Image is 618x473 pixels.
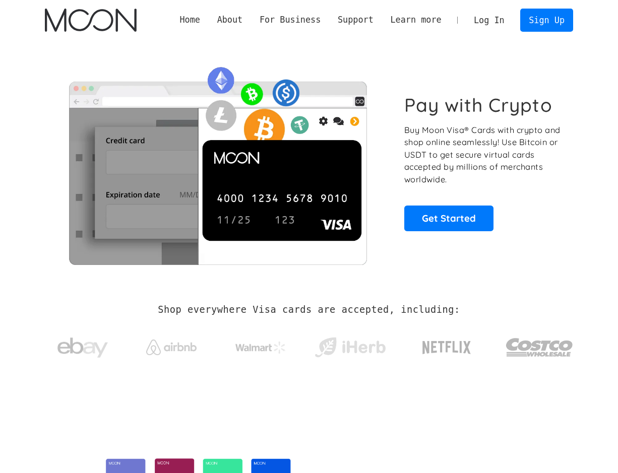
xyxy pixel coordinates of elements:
[465,9,513,31] a: Log In
[520,9,573,31] a: Sign Up
[45,9,136,32] img: Moon Logo
[171,14,209,26] a: Home
[382,14,450,26] div: Learn more
[404,94,552,116] h1: Pay with Crypto
[217,14,243,26] div: About
[402,325,492,365] a: Netflix
[404,206,493,231] a: Get Started
[313,334,388,361] img: iHerb
[223,331,298,359] a: Walmart
[506,328,573,366] img: Costco
[506,318,573,371] a: Costco
[57,332,108,364] img: ebay
[251,14,329,26] div: For Business
[45,322,120,369] a: ebay
[134,329,209,360] a: Airbnb
[146,340,197,355] img: Airbnb
[45,9,136,32] a: home
[390,14,441,26] div: Learn more
[421,335,472,360] img: Netflix
[235,342,286,354] img: Walmart
[209,14,251,26] div: About
[338,14,374,26] div: Support
[158,304,460,315] h2: Shop everywhere Visa cards are accepted, including:
[45,60,390,264] img: Moon Cards let you spend your crypto anywhere Visa is accepted.
[313,324,388,366] a: iHerb
[329,14,382,26] div: Support
[404,124,562,186] p: Buy Moon Visa® Cards with crypto and shop online seamlessly! Use Bitcoin or USDT to get secure vi...
[260,14,321,26] div: For Business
